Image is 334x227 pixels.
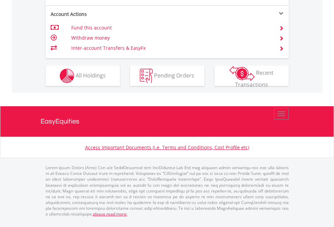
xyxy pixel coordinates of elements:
[229,66,255,81] img: transactions-zar-wht.png
[41,106,294,137] a: EasyEquities
[46,66,120,86] button: All Holdings
[71,23,271,33] td: Fund this account
[71,43,271,53] td: Inter-account Transfers & EasyFx
[71,33,271,43] td: Withdraw money
[154,71,194,79] span: Pending Orders
[130,66,204,86] button: Pending Orders
[140,69,153,83] img: pending_instructions-wht.png
[46,11,167,18] div: Account Actions
[46,165,289,217] p: Lorem Ipsum Dolors (Ame) Con a/e SeddOeiusmod tem InciDiduntut Lab Etd mag aliquaen admin veniamq...
[60,69,74,83] img: holdings-wht.png
[76,71,106,79] span: All Holdings
[85,144,249,151] a: Access Important Documents (i.e. Terms and Conditions, Cost Profile etc)
[214,66,289,86] button: Recent Transactions
[93,211,127,217] a: please read more:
